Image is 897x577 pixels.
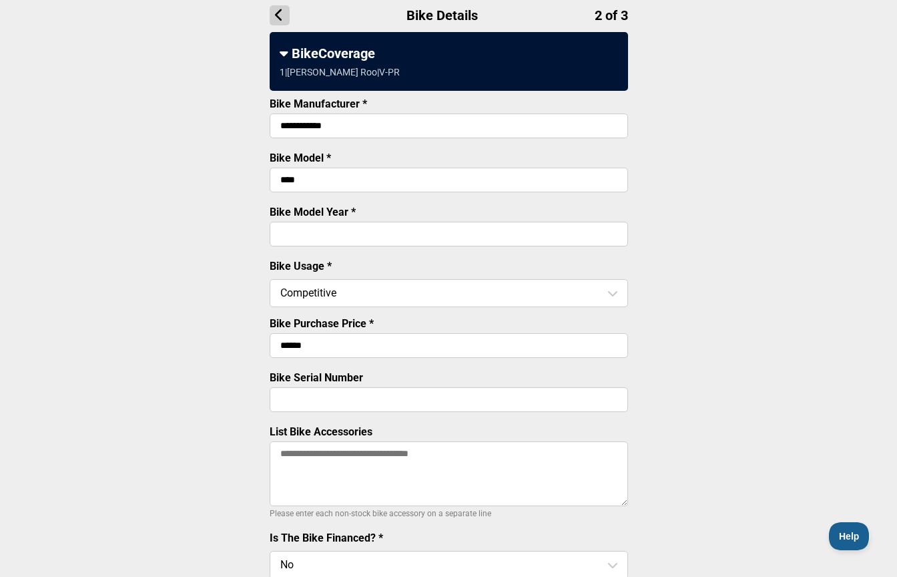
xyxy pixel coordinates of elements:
label: Bike Usage * [270,260,332,272]
h1: Bike Details [270,5,628,25]
label: Bike Model * [270,152,331,164]
label: List Bike Accessories [270,425,372,438]
label: Bike Purchase Price * [270,317,374,330]
label: Bike Manufacturer * [270,98,367,110]
span: 2 of 3 [595,7,628,23]
p: Please enter each non-stock bike accessory on a separate line [270,506,628,522]
label: Bike Serial Number [270,371,363,384]
div: 1 | [PERSON_NAME] Roo | V-PR [280,67,400,77]
label: Bike Model Year * [270,206,356,218]
label: Is The Bike Financed? * [270,532,383,544]
iframe: Toggle Customer Support [829,522,870,550]
div: BikeCoverage [280,45,618,61]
